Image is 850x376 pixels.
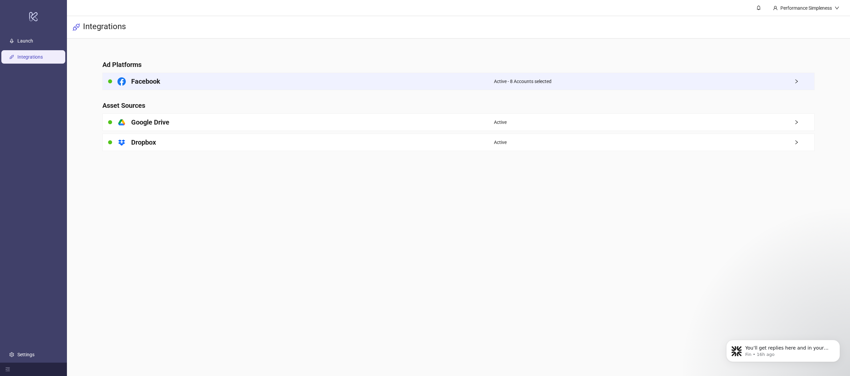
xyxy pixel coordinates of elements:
[131,77,160,86] h4: Facebook
[102,101,815,110] h4: Asset Sources
[17,38,33,44] a: Launch
[131,138,156,147] h4: Dropbox
[773,6,778,10] span: user
[131,118,169,127] h4: Google Drive
[794,79,814,84] span: right
[83,21,126,33] h3: Integrations
[494,119,507,126] span: Active
[5,367,10,372] span: menu-fold
[794,140,814,145] span: right
[17,352,34,357] a: Settings
[778,4,835,12] div: Performance Simpleness
[756,5,761,10] span: bell
[494,139,507,146] span: Active
[102,73,815,90] a: FacebookActive - 8 Accounts selectedright
[716,326,850,373] iframe: Intercom notifications message
[17,54,43,60] a: Integrations
[72,23,80,31] span: api
[835,6,839,10] span: down
[102,134,815,151] a: DropboxActiveright
[102,114,815,131] a: Google DriveActiveright
[794,120,814,125] span: right
[102,60,815,69] h4: Ad Platforms
[494,78,551,85] span: Active - 8 Accounts selected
